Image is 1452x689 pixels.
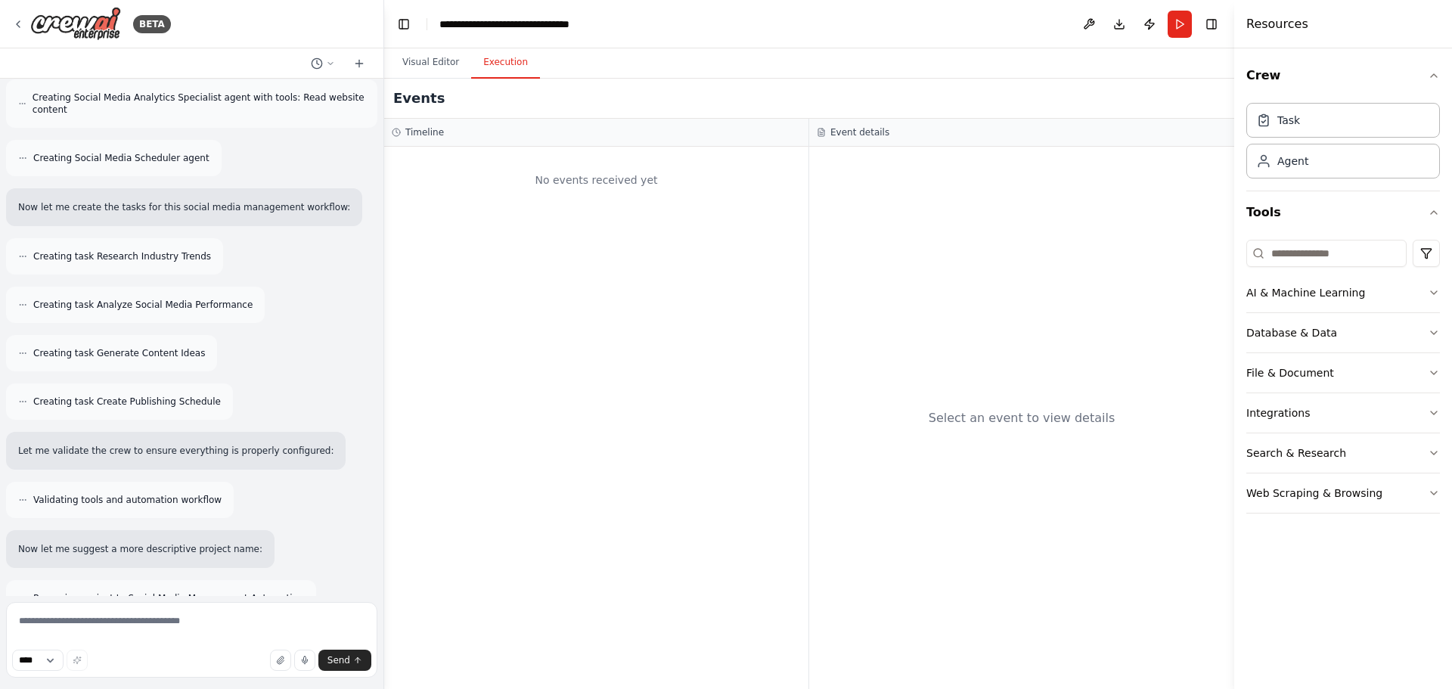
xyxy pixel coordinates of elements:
[392,154,801,206] div: No events received yet
[1246,54,1440,97] button: Crew
[1246,234,1440,526] div: Tools
[1246,313,1440,352] button: Database & Data
[294,650,315,671] button: Click to speak your automation idea
[929,409,1115,427] div: Select an event to view details
[1246,353,1440,393] button: File & Document
[318,650,371,671] button: Send
[33,396,221,408] span: Creating task Create Publishing Schedule
[1246,486,1382,501] div: Web Scraping & Browsing
[30,7,121,41] img: Logo
[1277,113,1300,128] div: Task
[393,14,414,35] button: Hide left sidebar
[1246,191,1440,234] button: Tools
[1246,393,1440,433] button: Integrations
[405,126,444,138] h3: Timeline
[33,347,205,359] span: Creating task Generate Content Ideas
[1246,273,1440,312] button: AI & Machine Learning
[1246,445,1346,461] div: Search & Research
[1246,365,1334,380] div: File & Document
[347,54,371,73] button: Start a new chat
[67,650,88,671] button: Improve this prompt
[1246,97,1440,191] div: Crew
[305,54,341,73] button: Switch to previous chat
[1246,15,1308,33] h4: Resources
[1246,325,1337,340] div: Database & Data
[33,152,209,164] span: Creating Social Media Scheduler agent
[33,250,211,262] span: Creating task Research Industry Trends
[18,444,334,458] p: Let me validate the crew to ensure everything is properly configured:
[1246,285,1365,300] div: AI & Machine Learning
[830,126,889,138] h3: Event details
[270,650,291,671] button: Upload files
[393,88,445,109] h2: Events
[18,200,350,214] p: Now let me create the tasks for this social media management workflow:
[33,92,365,116] span: Creating Social Media Analytics Specialist agent with tools: Read website content
[327,654,350,666] span: Send
[471,47,540,79] button: Execution
[439,17,610,32] nav: breadcrumb
[1246,433,1440,473] button: Search & Research
[133,15,171,33] div: BETA
[33,592,304,604] span: Renaming project to Social Media Management Automation
[1201,14,1222,35] button: Hide right sidebar
[33,299,253,311] span: Creating task Analyze Social Media Performance
[390,47,471,79] button: Visual Editor
[1246,405,1310,421] div: Integrations
[18,542,262,556] p: Now let me suggest a more descriptive project name:
[1246,473,1440,513] button: Web Scraping & Browsing
[1277,154,1308,169] div: Agent
[33,494,222,506] span: Validating tools and automation workflow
